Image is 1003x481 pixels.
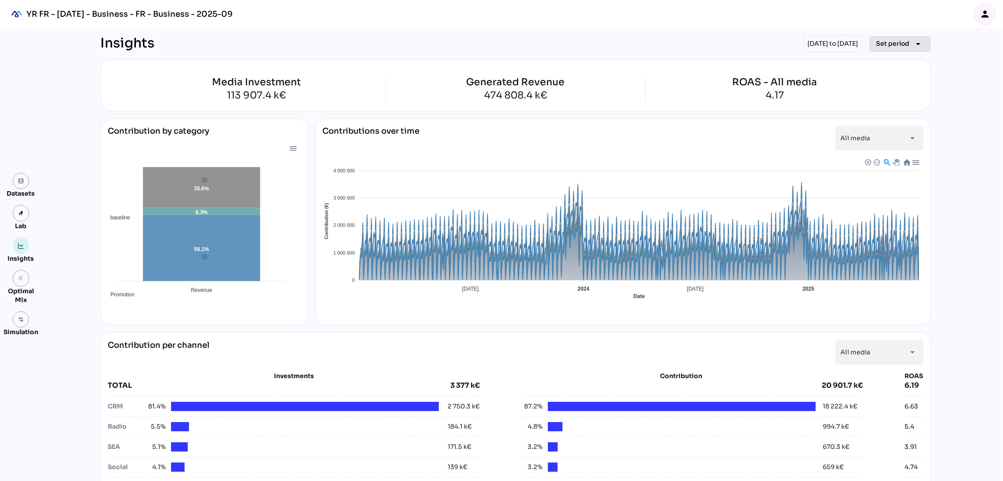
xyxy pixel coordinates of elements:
[18,317,24,323] img: settings.svg
[4,287,38,304] div: Optimal Mix
[883,158,890,166] div: Selection Zoom
[108,372,480,380] div: Investments
[869,36,931,52] button: Expand "Set period"
[333,222,354,228] tspan: 2 000 000
[323,126,420,150] div: Contributions over time
[18,178,24,184] img: data.svg
[522,402,543,411] span: 87.2%
[333,195,354,200] tspan: 3 000 000
[108,402,145,411] div: CRM
[333,250,354,255] tspan: 1 000 000
[873,159,879,165] div: Zoom Out
[288,144,296,152] div: Menu
[802,286,814,292] tspan: 2025
[145,463,166,472] span: 4.1%
[823,442,850,452] div: 670.3 k€
[522,422,543,431] span: 4.8%
[333,168,354,173] tspan: 4 000 000
[633,293,645,299] text: Date
[108,126,301,143] div: Contribution by category
[352,277,354,283] tspan: 0
[4,328,38,336] div: Simulation
[26,9,233,19] div: YR FR - [DATE] - Business - FR - Business - 2025-09
[450,380,480,391] div: 3 377 k€
[7,189,35,198] div: Datasets
[522,442,543,452] span: 3.2%
[905,402,918,411] div: 6.63
[687,286,704,292] tspan: [DATE]
[908,133,918,143] i: arrow_drop_down
[980,9,990,19] i: person
[324,203,329,239] text: Contribution (€)
[823,402,857,411] div: 18 222.4 k€
[822,380,863,391] div: 20 901.7 k€
[577,286,589,292] tspan: 2024
[905,442,917,452] div: 3.91
[101,35,155,52] div: Insights
[823,463,844,472] div: 659 k€
[448,463,467,472] div: 139 k€
[905,380,923,391] div: 6.19
[893,159,898,164] div: Panning
[732,91,817,100] div: 4.17
[7,4,26,24] div: mediaROI
[467,91,565,100] div: 474 808.4 k€
[467,77,565,87] div: Generated Revenue
[462,286,478,292] tspan: [DATE]
[104,215,130,221] span: baseline
[18,275,24,281] i: grain
[18,243,24,249] img: graph.svg
[127,91,386,100] div: 113 907.4 k€
[902,158,910,166] div: Reset Zoom
[108,422,145,431] div: Radio
[876,38,910,49] span: Set period
[8,254,34,263] div: Insights
[145,442,166,452] span: 5.1%
[108,340,210,364] div: Contribution per channel
[191,287,212,293] tspan: Revenue
[841,134,871,142] span: All media
[522,463,543,472] span: 3.2%
[823,422,849,431] div: 994.7 k€
[11,222,31,230] div: Lab
[145,422,166,431] span: 5.5%
[18,210,24,216] img: lab.svg
[543,372,819,380] div: Contribution
[448,422,472,431] div: 184.1 k€
[108,380,448,391] div: TOTAL
[104,292,135,298] span: Promotion
[864,159,871,165] div: Zoom In
[108,442,145,452] div: SEA
[905,463,918,472] div: 4.74
[911,158,919,166] div: Menu
[913,39,924,49] i: arrow_drop_down
[905,422,914,431] div: 5.4
[127,77,386,87] div: Media Investment
[448,402,480,411] div: 2 750.3 k€
[732,77,817,87] div: ROAS - All media
[145,402,166,411] span: 81.4%
[448,442,471,452] div: 171.5 k€
[804,35,862,52] div: [DATE] to [DATE]
[108,463,145,472] div: Social
[908,347,918,357] i: arrow_drop_down
[841,348,871,356] span: All media
[905,372,923,380] div: ROAS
